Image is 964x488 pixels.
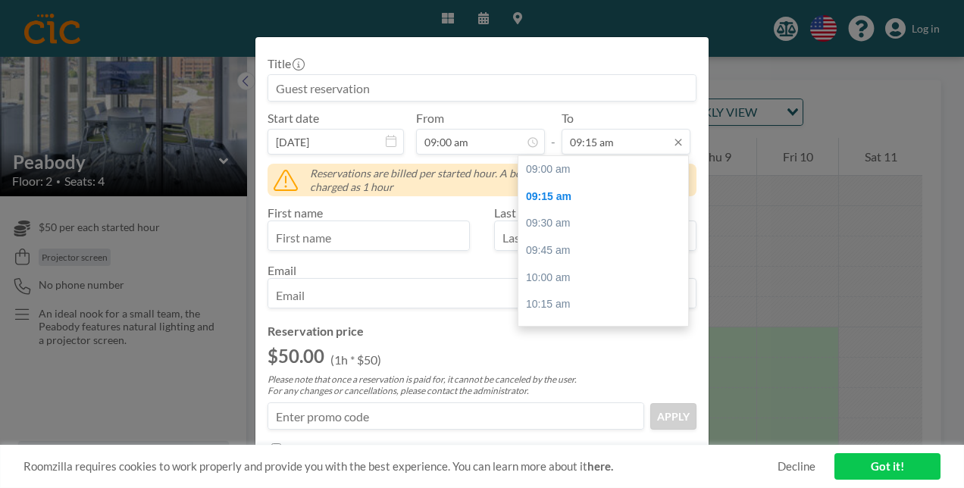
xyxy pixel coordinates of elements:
div: 09:30 am [518,210,696,237]
label: First name [268,205,323,220]
h4: Reservation price [268,324,696,339]
span: Roomzilla requires cookies to work properly and provide you with the best experience. You can lea... [23,459,778,474]
label: From [416,111,444,126]
div: 10:00 am [518,264,696,292]
input: Enter promo code [268,403,643,429]
label: Last name [494,205,547,220]
p: I have read and agree to the [287,441,430,456]
div: 10:30 am [518,318,696,346]
label: Title [268,56,303,71]
input: Email [268,282,696,308]
div: 09:00 am [518,156,696,183]
button: APPLY [650,403,696,430]
a: here. [587,459,613,473]
input: First name [268,224,469,250]
div: 09:45 am [518,237,696,264]
input: Guest reservation [268,75,696,101]
input: Last name [495,224,696,250]
label: Email [268,263,296,277]
p: Terms & Conditions [433,441,535,456]
div: 09:15 am [518,183,696,211]
a: Decline [778,459,815,474]
h2: $50.00 [268,345,324,368]
label: Start date [268,111,319,126]
label: To [562,111,574,126]
a: Got it! [834,453,941,480]
p: Please note that once a reservation is paid for, it cannot be canceled by the user. For any chang... [268,374,696,396]
div: 10:15 am [518,291,696,318]
p: (1h * $50) [330,352,381,368]
span: Reservations are billed per started hour. A booking from 09:00 to 09:15 will be charged as 1 hour [310,167,690,193]
span: - [551,116,556,149]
